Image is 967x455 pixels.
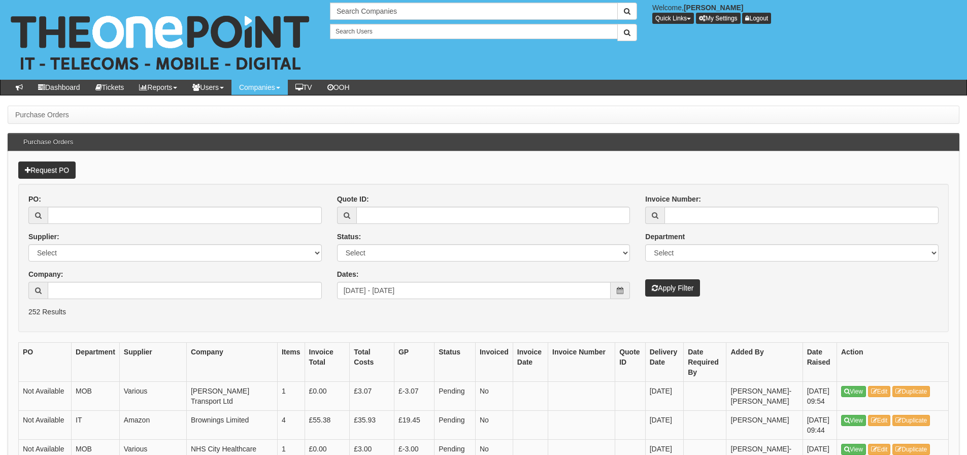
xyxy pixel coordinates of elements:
li: Purchase Orders [15,110,69,120]
th: Company [186,342,277,381]
td: Amazon [119,410,186,439]
td: Not Available [19,410,72,439]
label: Quote ID: [337,194,369,204]
label: Supplier: [28,232,59,242]
a: Users [185,80,231,95]
button: Apply Filter [645,279,700,297]
p: 252 Results [28,307,939,317]
td: [DATE] [645,381,683,410]
td: Pending [435,410,476,439]
a: View [841,444,866,455]
label: Company: [28,269,63,279]
a: Duplicate [892,386,930,397]
label: Department [645,232,685,242]
td: Various [119,381,186,410]
a: Duplicate [892,444,930,455]
td: 1 [277,381,305,410]
td: [PERSON_NAME] [726,410,803,439]
a: Dashboard [30,80,88,95]
b: [PERSON_NAME] [684,4,743,12]
a: Reports [131,80,185,95]
input: Search Users [330,24,618,39]
th: Date Required By [684,342,726,381]
a: Duplicate [892,415,930,426]
label: Dates: [337,269,359,279]
th: Invoiced [475,342,513,381]
th: Action [837,342,949,381]
th: Status [435,342,476,381]
th: Total Costs [350,342,394,381]
th: Invoice Number [548,342,615,381]
th: Delivery Date [645,342,683,381]
a: TV [288,80,320,95]
label: Status: [337,232,361,242]
td: [PERSON_NAME] Transport Ltd [186,381,277,410]
th: Supplier [119,342,186,381]
a: Tickets [88,80,132,95]
a: Companies [231,80,288,95]
label: Invoice Number: [645,194,701,204]
td: Pending [435,381,476,410]
td: £55.38 [305,410,350,439]
td: 4 [277,410,305,439]
input: Search Companies [330,3,618,20]
th: Quote ID [615,342,646,381]
th: Added By [726,342,803,381]
th: Items [277,342,305,381]
td: [DATE] 09:54 [803,381,837,410]
td: £-3.07 [394,381,434,410]
a: Edit [868,415,891,426]
td: £0.00 [305,381,350,410]
th: Date Raised [803,342,837,381]
h3: Purchase Orders [18,134,78,151]
a: OOH [320,80,357,95]
td: £35.93 [350,410,394,439]
td: [DATE] 09:44 [803,410,837,439]
button: Quick Links [652,13,694,24]
a: View [841,386,866,397]
th: Invoice Date [513,342,548,381]
label: PO: [28,194,41,204]
td: [DATE] [645,410,683,439]
a: My Settings [696,13,741,24]
td: Not Available [19,381,72,410]
a: Logout [742,13,771,24]
div: Welcome, [645,3,967,24]
th: Invoice Total [305,342,350,381]
a: Request PO [18,161,76,179]
td: MOB [72,381,120,410]
td: IT [72,410,120,439]
td: £3.07 [350,381,394,410]
td: [PERSON_NAME]-[PERSON_NAME] [726,381,803,410]
td: No [475,410,513,439]
th: Department [72,342,120,381]
th: PO [19,342,72,381]
td: £19.45 [394,410,434,439]
td: No [475,381,513,410]
td: Brownings Limited [186,410,277,439]
a: View [841,415,866,426]
a: Edit [868,386,891,397]
a: Edit [868,444,891,455]
th: GP [394,342,434,381]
